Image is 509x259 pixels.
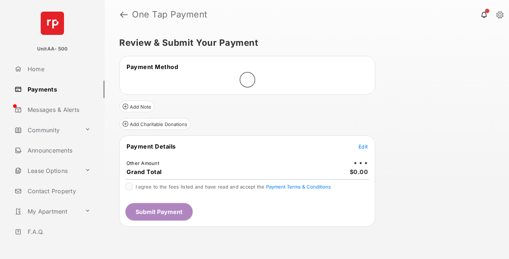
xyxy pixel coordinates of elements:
[266,184,331,190] button: I agree to the fees listed and have read and accept the
[12,182,105,200] a: Contact Property
[12,121,82,139] a: Community
[119,39,489,47] h5: Review & Submit Your Payment
[358,143,368,150] span: Edit
[127,168,162,175] span: Grand Total
[41,12,64,35] img: svg+xml;base64,PHN2ZyB4bWxucz0iaHR0cDovL3d3dy53My5vcmcvMjAwMC9zdmciIHdpZHRoPSI2NCIgaGVpZ2h0PSI2NC...
[12,101,105,118] a: Messages & Alerts
[119,118,191,130] button: Add Charitable Donations
[127,63,178,70] span: Payment Method
[132,10,208,19] strong: One Tap Payment
[12,223,105,240] a: F.A.Q.
[12,81,105,98] a: Payments
[12,162,82,179] a: Lease Options
[12,203,82,220] a: My Apartment
[12,60,105,78] a: Home
[358,143,368,150] button: Edit
[37,45,68,53] p: UnitAA- 500
[12,142,105,159] a: Announcements
[350,168,368,175] span: $0.00
[127,143,176,150] span: Payment Details
[126,160,160,166] td: Other Amount
[125,203,193,220] button: Submit Payment
[136,184,331,190] span: I agree to the fees listed and have read and accept the
[119,101,155,112] button: Add Note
